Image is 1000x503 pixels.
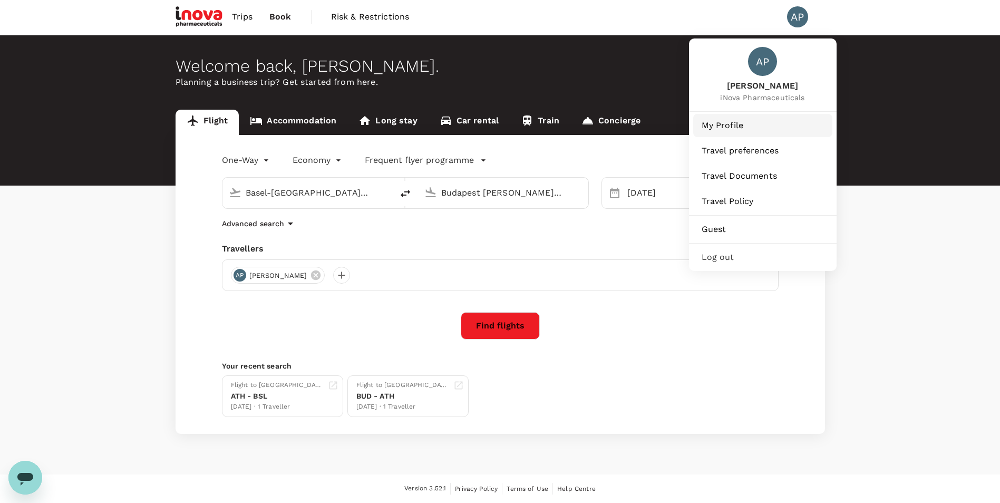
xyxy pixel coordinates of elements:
a: Travel Policy [693,190,832,213]
button: Find flights [461,312,540,340]
button: Open [581,191,583,194]
div: [DATE] [623,182,694,204]
p: Your recent search [222,361,779,371]
span: iNova Pharmaceuticals [720,92,804,103]
button: Frequent flyer programme [365,154,487,167]
p: Advanced search [222,218,284,229]
p: Frequent flyer programme [365,154,474,167]
a: Concierge [570,110,652,135]
span: Log out [702,251,824,264]
span: [PERSON_NAME] [720,80,804,92]
div: AP [748,47,777,76]
a: Flight [176,110,239,135]
a: Privacy Policy [455,483,498,495]
input: Depart from [246,185,371,201]
div: Log out [693,246,832,269]
div: [DATE] · 1 Traveller [356,402,449,412]
span: Risk & Restrictions [331,11,410,23]
span: My Profile [702,119,824,132]
a: Travel preferences [693,139,832,162]
div: ATH - BSL [231,391,324,402]
span: Travel Policy [702,195,824,208]
div: AP[PERSON_NAME] [231,267,325,284]
div: AP [234,269,246,282]
div: AP [787,6,808,27]
button: Advanced search [222,217,297,230]
a: Long stay [347,110,428,135]
div: Travellers [222,243,779,255]
iframe: Button to launch messaging window [8,461,42,495]
a: Accommodation [239,110,347,135]
span: Version 3.52.1 [404,483,446,494]
img: iNova Pharmaceuticals [176,5,224,28]
a: Travel Documents [693,165,832,188]
div: Flight to [GEOGRAPHIC_DATA] [356,380,449,391]
a: Terms of Use [507,483,548,495]
a: Guest [693,218,832,241]
span: Terms of Use [507,485,548,492]
span: Travel Documents [702,170,824,182]
span: [PERSON_NAME] [243,270,314,281]
span: Privacy Policy [455,485,498,492]
a: Car rental [429,110,510,135]
div: One-Way [222,152,271,169]
span: Help Centre [557,485,596,492]
p: Planning a business trip? Get started from here. [176,76,825,89]
span: Trips [232,11,253,23]
a: Train [510,110,570,135]
div: [DATE] · 1 Traveller [231,402,324,412]
div: Flight to [GEOGRAPHIC_DATA] [231,380,324,391]
button: delete [393,181,418,206]
span: Guest [702,223,824,236]
div: Welcome back , [PERSON_NAME] . [176,56,825,76]
input: Going to [441,185,566,201]
span: Book [269,11,292,23]
a: My Profile [693,114,832,137]
button: Open [385,191,387,194]
div: BUD - ATH [356,391,449,402]
div: Economy [293,152,344,169]
a: Help Centre [557,483,596,495]
span: Travel preferences [702,144,824,157]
